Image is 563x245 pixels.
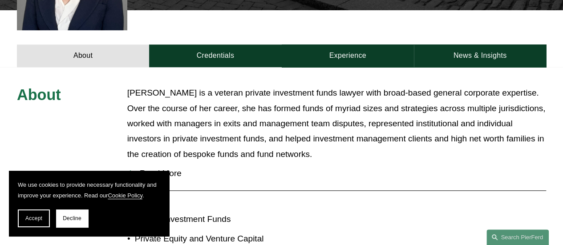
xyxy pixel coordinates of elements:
button: Decline [56,209,88,227]
button: Read More [127,162,546,185]
span: Accept [25,215,42,221]
button: Accept [18,209,50,227]
a: News & Insights [414,44,546,67]
p: Private Investment Funds [135,212,282,227]
p: [PERSON_NAME] is a veteran private investment funds lawyer with broad-based general corporate exp... [127,85,546,161]
p: We use cookies to provide necessary functionality and improve your experience. Read our . [18,180,160,201]
a: Experience [282,44,414,67]
a: Credentials [149,44,281,67]
section: Cookie banner [9,171,169,236]
span: Decline [63,215,81,221]
a: Search this site [486,229,549,245]
span: Read More [134,169,546,178]
a: Cookie Policy [108,192,142,199]
span: About [17,86,61,103]
a: About [17,44,149,67]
